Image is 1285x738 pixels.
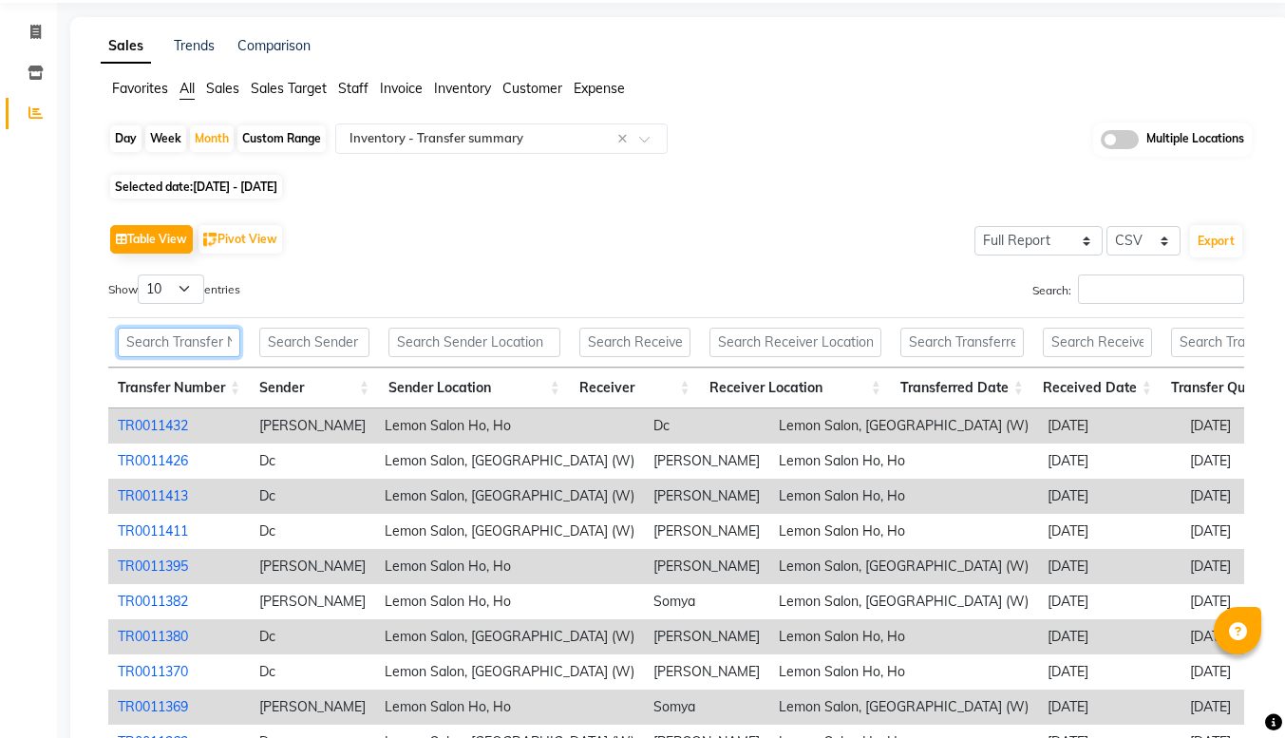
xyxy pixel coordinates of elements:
[1038,690,1181,725] td: [DATE]
[118,417,188,434] a: TR0011432
[375,654,644,690] td: Lemon Salon, [GEOGRAPHIC_DATA] (W)
[388,328,560,357] input: Search Sender Location
[138,274,204,304] select: Showentries
[644,654,769,690] td: [PERSON_NAME]
[644,619,769,654] td: [PERSON_NAME]
[1038,479,1181,514] td: [DATE]
[1038,654,1181,690] td: [DATE]
[237,125,326,152] div: Custom Range
[1033,368,1162,408] th: Received Date: activate to sort column ascending
[190,125,234,152] div: Month
[1038,514,1181,549] td: [DATE]
[206,80,239,97] span: Sales
[769,479,1038,514] td: Lemon Salon Ho, Ho
[434,80,491,97] span: Inventory
[769,690,1038,725] td: Lemon Salon, [GEOGRAPHIC_DATA] (W)
[1038,549,1181,584] td: [DATE]
[1078,274,1244,304] input: Search:
[769,408,1038,444] td: Lemon Salon, [GEOGRAPHIC_DATA] (W)
[375,479,644,514] td: Lemon Salon, [GEOGRAPHIC_DATA] (W)
[110,175,282,199] span: Selected date:
[644,444,769,479] td: [PERSON_NAME]
[709,328,881,357] input: Search Receiver Location
[118,452,188,469] a: TR0011426
[900,328,1024,357] input: Search Transferred Date
[118,663,188,680] a: TR0011370
[250,584,375,619] td: [PERSON_NAME]
[1032,274,1244,304] label: Search:
[380,80,423,97] span: Invoice
[110,225,193,254] button: Table View
[769,444,1038,479] td: Lemon Salon Ho, Ho
[110,125,142,152] div: Day
[118,487,188,504] a: TR0011413
[1038,619,1181,654] td: [DATE]
[112,80,168,97] span: Favorites
[1043,328,1152,357] input: Search Received Date
[250,408,375,444] td: [PERSON_NAME]
[180,80,195,97] span: All
[118,698,188,715] a: TR0011369
[237,37,311,54] a: Comparison
[891,368,1033,408] th: Transferred Date: activate to sort column ascending
[574,80,625,97] span: Expense
[145,125,186,152] div: Week
[101,29,151,64] a: Sales
[375,690,644,725] td: Lemon Salon Ho, Ho
[250,479,375,514] td: Dc
[375,549,644,584] td: Lemon Salon Ho, Ho
[769,514,1038,549] td: Lemon Salon Ho, Ho
[644,408,769,444] td: Dc
[379,368,570,408] th: Sender Location: activate to sort column ascending
[1190,225,1242,257] button: Export
[769,584,1038,619] td: Lemon Salon, [GEOGRAPHIC_DATA] (W)
[250,690,375,725] td: [PERSON_NAME]
[118,522,188,539] a: TR0011411
[375,444,644,479] td: Lemon Salon, [GEOGRAPHIC_DATA] (W)
[1038,444,1181,479] td: [DATE]
[644,584,769,619] td: Somya
[108,368,250,408] th: Transfer Number: activate to sort column ascending
[251,80,327,97] span: Sales Target
[259,328,369,357] input: Search Sender
[644,549,769,584] td: [PERSON_NAME]
[570,368,700,408] th: Receiver: activate to sort column ascending
[1038,584,1181,619] td: [DATE]
[118,628,188,645] a: TR0011380
[375,619,644,654] td: Lemon Salon, [GEOGRAPHIC_DATA] (W)
[198,225,282,254] button: Pivot View
[617,129,633,149] span: Clear all
[250,368,379,408] th: Sender: activate to sort column ascending
[203,233,217,247] img: pivot.png
[1146,130,1244,149] span: Multiple Locations
[338,80,368,97] span: Staff
[250,654,375,690] td: Dc
[700,368,891,408] th: Receiver Location: activate to sort column ascending
[118,593,188,610] a: TR0011382
[644,690,769,725] td: Somya
[502,80,562,97] span: Customer
[769,619,1038,654] td: Lemon Salon Ho, Ho
[250,549,375,584] td: [PERSON_NAME]
[250,514,375,549] td: Dc
[579,328,690,357] input: Search Receiver
[174,37,215,54] a: Trends
[108,274,240,304] label: Show entries
[375,584,644,619] td: Lemon Salon Ho, Ho
[375,514,644,549] td: Lemon Salon, [GEOGRAPHIC_DATA] (W)
[250,619,375,654] td: Dc
[1038,408,1181,444] td: [DATE]
[193,180,277,194] span: [DATE] - [DATE]
[118,558,188,575] a: TR0011395
[375,408,644,444] td: Lemon Salon Ho, Ho
[769,549,1038,584] td: Lemon Salon, [GEOGRAPHIC_DATA] (W)
[118,328,240,357] input: Search Transfer Number
[769,654,1038,690] td: Lemon Salon Ho, Ho
[644,514,769,549] td: [PERSON_NAME]
[250,444,375,479] td: Dc
[644,479,769,514] td: [PERSON_NAME]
